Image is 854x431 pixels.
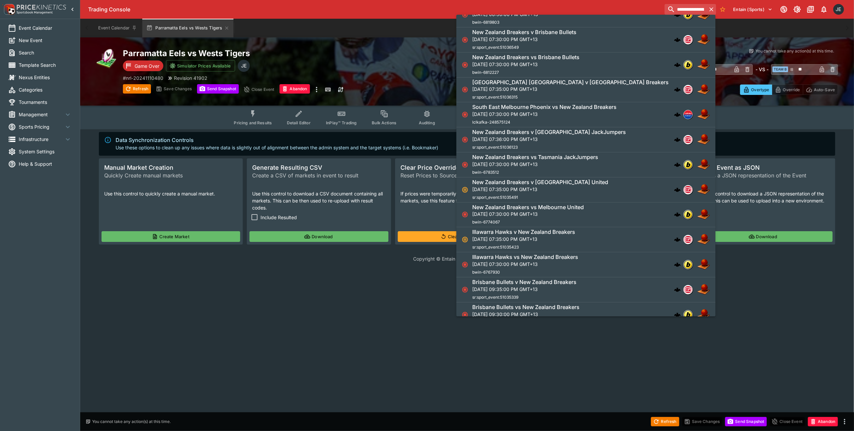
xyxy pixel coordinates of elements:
[462,61,468,68] svg: Closed
[472,20,499,25] span: bwin-6819803
[684,160,692,169] img: bwin.png
[252,171,385,179] span: Create a CSV of markets in event to result
[665,4,707,15] input: search
[472,229,575,236] h6: Illawarra Hawks v New Zealand Breakers
[683,110,693,119] div: lclkafka
[674,311,681,318] img: logo-cerberus.svg
[778,3,790,15] button: Connected to PK
[19,74,72,81] span: Nexus Entities
[19,61,72,68] span: Template Search
[102,231,240,242] button: Create Market
[674,86,681,93] img: logo-cerberus.svg
[472,311,579,318] p: [DATE] 09:30:00 PM GMT+13
[729,4,777,15] button: Select Tenant
[472,86,669,93] p: [DATE] 07:35:00 PM GMT+13
[674,286,681,293] img: logo-cerberus.svg
[472,29,576,36] h6: New Zealand Breakers v Brisbane Bullets
[684,310,692,319] img: bwin.png
[755,48,834,54] p: You cannot take any action(s) at this time.
[697,208,710,221] img: basketball.png
[694,231,833,242] button: Download
[472,186,608,193] p: [DATE] 07:35:00 PM GMT+13
[197,84,239,94] button: Send Snapshot
[398,231,536,242] button: Clear Price Overrides
[803,85,838,95] button: Auto-Save
[261,214,297,221] span: Include Resulted
[462,11,468,18] svg: Closed
[19,123,64,130] span: Sports Pricing
[472,179,608,186] h6: New Zealand Breakers v [GEOGRAPHIC_DATA] United
[472,210,584,218] p: [DATE] 07:30:00 PM GMT+13
[19,24,72,31] span: Event Calendar
[19,136,64,143] span: Infrastructure
[462,311,468,318] svg: Closed
[684,110,692,119] img: lclkafka.png
[674,136,681,143] img: logo-cerberus.svg
[472,95,518,100] span: sr:sport_event:51036315
[818,3,830,15] button: Notifications
[462,136,468,143] svg: Closed
[674,111,681,118] div: cerberus
[725,417,767,426] button: Send Snapshot
[674,136,681,143] div: cerberus
[674,86,681,93] div: cerberus
[238,60,250,72] div: James Edlin
[123,75,163,82] p: Copy To Clipboard
[674,36,681,43] img: logo-cerberus.svg
[683,260,693,269] div: bwin
[249,231,388,242] button: Download
[684,260,692,269] img: bwin.png
[697,108,710,121] img: basketball.png
[17,5,66,10] img: PriceKinetics
[462,261,468,268] svg: Closed
[472,129,626,136] h6: New Zealand Breakers v [GEOGRAPHIC_DATA] JackJumpers
[684,210,692,219] img: bwin.png
[697,8,710,21] img: basketball.png
[683,135,693,144] div: sportsradar
[814,86,835,93] p: Auto-Save
[19,111,64,118] span: Management
[472,70,499,75] span: bwin-6812227
[472,104,617,111] h6: South East Melbourne Phoenix vs New Zealand Breakers
[462,36,468,43] svg: Closed
[684,86,692,93] img: sportsradar.png
[472,154,598,161] h6: New Zealand Breakers vs Tasmania JackJumpers
[683,160,693,169] div: bwin
[135,62,159,69] p: Game Over
[697,171,830,179] span: Creates a JSON representation of the Event
[773,66,788,72] span: Team B
[674,161,681,168] img: logo-cerberus.svg
[831,2,846,17] button: James Edlin
[697,308,710,321] img: basketball.png
[683,210,693,219] div: bwin
[166,60,235,71] button: Simulator Prices Available
[123,48,481,58] h2: Copy To Clipboard
[472,136,626,143] p: [DATE] 07:36:00 PM GMT+13
[697,58,710,71] img: basketball.png
[674,311,681,318] div: cerberus
[674,11,681,18] div: cerberus
[697,164,830,171] span: Export Event as JSON
[697,258,710,271] img: basketball.png
[674,111,681,118] img: logo-cerberus.svg
[472,270,500,275] span: bwin-6767930
[783,86,800,93] p: Override
[400,171,534,179] span: Reset Prices to Source
[674,211,681,218] div: cerberus
[472,261,578,268] p: [DATE] 07:30:00 PM GMT+13
[94,19,141,37] button: Event Calendar
[674,36,681,43] div: cerberus
[674,236,681,243] div: cerberus
[19,49,72,56] span: Search
[683,310,693,319] div: bwin
[252,190,385,211] p: Use this control to download a CSV document containing all markets. This can be then used to re-u...
[683,285,693,294] div: sportsradar
[472,279,576,286] h6: Brisbane Bullets v New Zealand Breakers
[174,75,207,82] p: Revision 41902
[462,186,468,193] svg: Suspended
[751,86,769,93] p: Overtype
[674,186,681,193] div: cerberus
[462,161,468,168] svg: Closed
[472,145,518,150] span: sr:sport_event:51036123
[805,3,817,15] button: Documentation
